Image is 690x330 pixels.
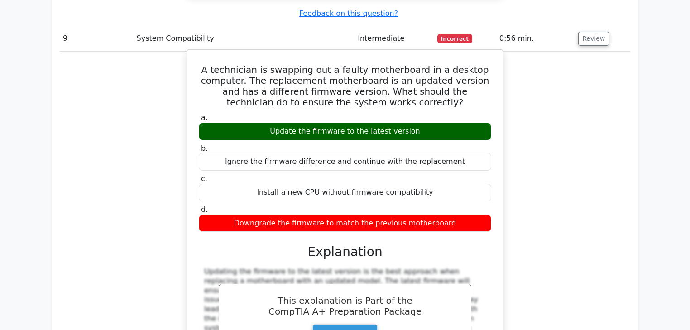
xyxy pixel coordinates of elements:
td: 9 [59,26,133,52]
button: Review [578,32,609,46]
div: Install a new CPU without firmware compatibility [199,184,491,201]
h5: A technician is swapping out a faulty motherboard in a desktop computer. The replacement motherbo... [198,64,492,108]
div: Downgrade the firmware to match the previous motherboard [199,215,491,232]
a: Feedback on this question? [299,9,398,18]
div: Update the firmware to the latest version [199,123,491,140]
div: Ignore the firmware difference and continue with the replacement [199,153,491,171]
span: Incorrect [437,34,472,43]
h3: Explanation [204,244,486,260]
td: 0:56 min. [496,26,575,52]
span: a. [201,113,208,122]
span: c. [201,174,207,183]
span: b. [201,144,208,153]
td: Intermediate [354,26,434,52]
td: System Compatibility [133,26,355,52]
span: d. [201,205,208,214]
